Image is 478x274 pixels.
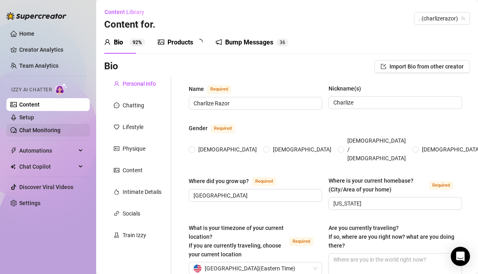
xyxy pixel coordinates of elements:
[189,176,285,186] label: Where did you grow up?
[196,38,204,46] span: loading
[329,84,367,93] label: Nickname(s)
[105,9,144,15] span: Content Library
[10,147,17,154] span: thunderbolt
[123,79,156,88] div: Personal Info
[104,6,151,18] button: Content Library
[123,166,143,175] div: Content
[123,209,140,218] div: Socials
[114,81,119,87] span: user
[429,181,453,190] span: Required
[189,124,208,133] div: Gender
[333,199,456,208] input: Where is your current homebase? (City/Area of your home)
[381,64,386,69] span: import
[211,124,235,133] span: Required
[207,85,231,94] span: Required
[123,144,145,153] div: Physique
[19,144,76,157] span: Automations
[104,60,118,73] h3: Bio
[189,177,249,185] div: Where did you grow up?
[329,225,454,249] span: Are you currently traveling? If so, where are you right now? what are you doing there?
[114,103,119,108] span: message
[123,187,161,196] div: Intimate Details
[189,123,244,133] label: Gender
[19,200,40,206] a: Settings
[194,264,202,272] img: us
[270,145,335,154] span: [DEMOGRAPHIC_DATA]
[333,98,456,107] input: Nickname(s)
[114,189,119,195] span: fire
[374,60,470,73] button: Import Bio from other creator
[19,127,61,133] a: Chat Monitoring
[344,136,409,163] span: [DEMOGRAPHIC_DATA] / [DEMOGRAPHIC_DATA]
[19,43,83,56] a: Creator Analytics
[419,12,465,24] span: . (charlizerazor)
[19,62,58,69] a: Team Analytics
[451,247,470,266] div: Open Intercom Messenger
[123,231,146,240] div: Train Izzy
[461,16,466,21] span: team
[189,84,240,94] label: Name
[225,38,273,47] div: Bump Messages
[114,38,123,47] div: Bio
[114,232,119,238] span: experiment
[11,86,52,94] span: Izzy AI Chatter
[189,225,284,258] span: What is your timezone of your current location? If you are currently traveling, choose your curre...
[114,211,119,216] span: link
[276,38,288,46] sup: 36
[329,84,361,93] div: Nickname(s)
[194,99,316,108] input: Name
[289,237,313,246] span: Required
[19,160,76,173] span: Chat Copilot
[19,114,34,121] a: Setup
[280,40,282,45] span: 3
[189,85,204,93] div: Name
[389,63,464,70] span: Import Bio from other creator
[194,191,316,200] input: Where did you grow up?
[123,101,144,110] div: Chatting
[104,18,155,31] h3: Content for .
[19,30,34,37] a: Home
[55,83,67,95] img: AI Chatter
[19,101,40,108] a: Content
[216,39,222,45] span: notification
[10,164,16,169] img: Chat Copilot
[6,12,67,20] img: logo-BBDzfeDw.svg
[114,167,119,173] span: picture
[158,39,164,45] span: picture
[104,39,111,45] span: user
[252,177,276,186] span: Required
[114,124,119,130] span: heart
[123,123,143,131] div: Lifestyle
[19,184,73,190] a: Discover Viral Videos
[282,40,285,45] span: 6
[114,146,119,151] span: idcard
[329,176,462,194] label: Where is your current homebase? (City/Area of your home)
[329,176,426,194] div: Where is your current homebase? (City/Area of your home)
[129,38,145,46] sup: 92%
[167,38,193,47] div: Products
[195,145,260,154] span: [DEMOGRAPHIC_DATA]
